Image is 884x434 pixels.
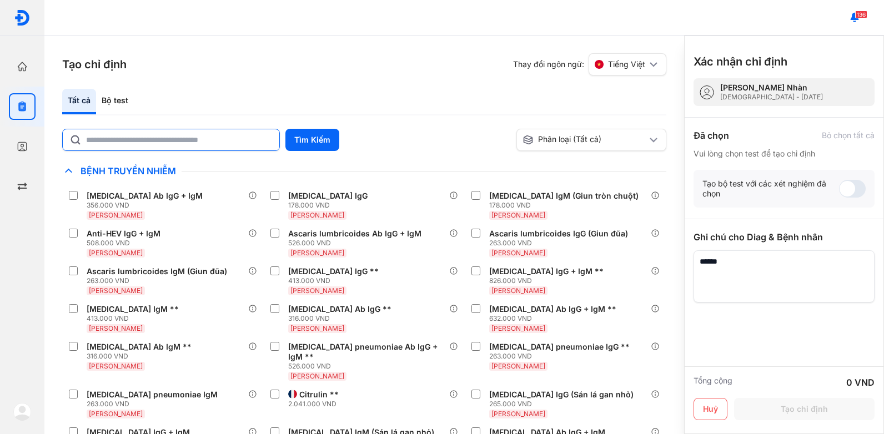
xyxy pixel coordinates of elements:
[489,276,608,285] div: 826.000 VND
[288,229,421,239] div: Ascaris lumbricoides Ab IgG + IgM
[285,129,339,151] button: Tìm Kiếm
[87,239,165,248] div: 508.000 VND
[87,352,196,361] div: 316.000 VND
[491,362,545,370] span: [PERSON_NAME]
[288,201,372,210] div: 178.000 VND
[694,129,729,142] div: Đã chọn
[14,9,31,26] img: logo
[702,179,839,199] div: Tạo bộ test với các xét nghiệm đã chọn
[489,201,643,210] div: 178.000 VND
[290,324,344,332] span: [PERSON_NAME]
[62,57,127,72] h3: Tạo chỉ định
[87,390,218,400] div: [MEDICAL_DATA] pneumoniae IgM
[489,191,639,201] div: [MEDICAL_DATA] IgM (Giun tròn chuột)
[523,134,647,145] div: Phân loại (Tất cả)
[87,201,207,210] div: 356.000 VND
[87,304,179,314] div: [MEDICAL_DATA] IgM **
[288,400,343,408] div: 2.041.000 VND
[89,249,143,257] span: [PERSON_NAME]
[489,304,616,314] div: [MEDICAL_DATA] Ab IgG + IgM **
[89,324,143,332] span: [PERSON_NAME]
[822,130,875,140] div: Bỏ chọn tất cả
[489,266,604,276] div: [MEDICAL_DATA] IgG + IgM **
[96,89,134,114] div: Bộ test
[290,286,344,295] span: [PERSON_NAME]
[734,398,875,420] button: Tạo chỉ định
[694,230,875,244] div: Ghi chú cho Diag & Bệnh nhân
[290,372,344,380] span: [PERSON_NAME]
[489,352,634,361] div: 263.000 VND
[491,410,545,418] span: [PERSON_NAME]
[720,93,823,102] div: [DEMOGRAPHIC_DATA] - [DATE]
[87,342,192,352] div: [MEDICAL_DATA] Ab IgM **
[491,324,545,332] span: [PERSON_NAME]
[62,89,96,114] div: Tất cả
[608,59,645,69] span: Tiếng Việt
[855,11,867,18] span: 136
[288,342,445,362] div: [MEDICAL_DATA] pneumoniae Ab IgG + IgM **
[13,403,31,421] img: logo
[87,191,203,201] div: [MEDICAL_DATA] Ab IgG + IgM
[87,229,160,239] div: Anti-HEV IgG + IgM
[491,249,545,257] span: [PERSON_NAME]
[489,390,634,400] div: [MEDICAL_DATA] IgG (Sán lá gan nhỏ)
[489,229,628,239] div: Ascaris lumbricoides IgG (Giun đũa)
[288,304,391,314] div: [MEDICAL_DATA] Ab IgG **
[513,53,666,75] div: Thay đổi ngôn ngữ:
[290,211,344,219] span: [PERSON_NAME]
[288,191,368,201] div: [MEDICAL_DATA] IgG
[288,266,379,276] div: [MEDICAL_DATA] IgG **
[288,276,383,285] div: 413.000 VND
[290,249,344,257] span: [PERSON_NAME]
[720,83,823,93] div: [PERSON_NAME] nhàn
[489,342,630,352] div: [MEDICAL_DATA] pneumoniae IgG **
[87,266,227,276] div: Ascaris lumbricoides IgM (Giun đũa)
[489,314,621,323] div: 632.000 VND
[694,398,727,420] button: Huỷ
[491,286,545,295] span: [PERSON_NAME]
[89,211,143,219] span: [PERSON_NAME]
[89,362,143,370] span: [PERSON_NAME]
[75,165,182,176] span: Bệnh Truyền Nhiễm
[694,376,732,389] div: Tổng cộng
[89,286,143,295] span: [PERSON_NAME]
[288,239,426,248] div: 526.000 VND
[89,410,143,418] span: [PERSON_NAME]
[489,239,632,248] div: 263.000 VND
[288,314,396,323] div: 316.000 VND
[491,211,545,219] span: [PERSON_NAME]
[87,314,183,323] div: 413.000 VND
[299,390,339,400] div: Citrulin **
[694,149,875,159] div: Vui lòng chọn test để tạo chỉ định
[694,54,787,69] h3: Xác nhận chỉ định
[87,400,222,408] div: 263.000 VND
[288,362,450,371] div: 526.000 VND
[489,400,638,408] div: 265.000 VND
[87,276,232,285] div: 263.000 VND
[846,376,875,389] div: 0 VND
